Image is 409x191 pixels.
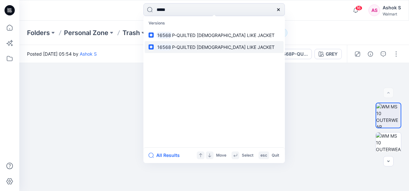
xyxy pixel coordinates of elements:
[123,28,140,37] a: Trash
[242,152,253,159] p: Select
[216,152,226,159] p: Move
[142,55,286,191] img: eyJhbGciOiJIUzI1NiIsImtpZCI6IjAiLCJzbHQiOiJzZXMiLCJ0eXAiOiJKV1QifQ.eyJkYXRhIjp7InR5cGUiOiJzdG9yYW...
[272,152,279,159] p: Quit
[145,29,284,41] a: 16568P-QUILTED [DEMOGRAPHIC_DATA] LIKE JACKET
[172,44,275,50] span: P-QUILTED [DEMOGRAPHIC_DATA] LIKE JACKET
[368,5,380,16] div: AS
[172,32,275,38] span: P-QUILTED [DEMOGRAPHIC_DATA] LIKE JACKET
[156,43,172,51] mark: 16568
[365,49,376,59] button: Details
[314,49,342,59] button: GREY
[64,28,108,37] a: Personal Zone
[267,49,312,59] button: 16568P-QUILTED [DEMOGRAPHIC_DATA] LIKE JACKET
[355,5,362,11] span: 16
[27,28,50,37] a: Folders
[278,50,308,58] div: 16568P-QUILTED [DEMOGRAPHIC_DATA] LIKE JACKET
[156,32,172,39] mark: 16568
[383,12,401,16] div: Walmart
[260,152,267,159] p: esc
[27,50,97,57] span: Posted [DATE] 05:54 by
[145,17,284,29] p: Versions
[383,4,401,12] div: Ashok S
[145,41,284,53] a: 16568P-QUILTED [DEMOGRAPHIC_DATA] LIKE JACKET
[376,132,401,158] img: WM MS 10 OUTERWEAR Front wo Avatar
[149,151,184,159] button: All Results
[376,103,401,128] img: WM MS 10 OUTERWEAR Colorway wo Avatar
[326,50,338,58] div: GREY
[80,51,97,57] a: Ashok S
